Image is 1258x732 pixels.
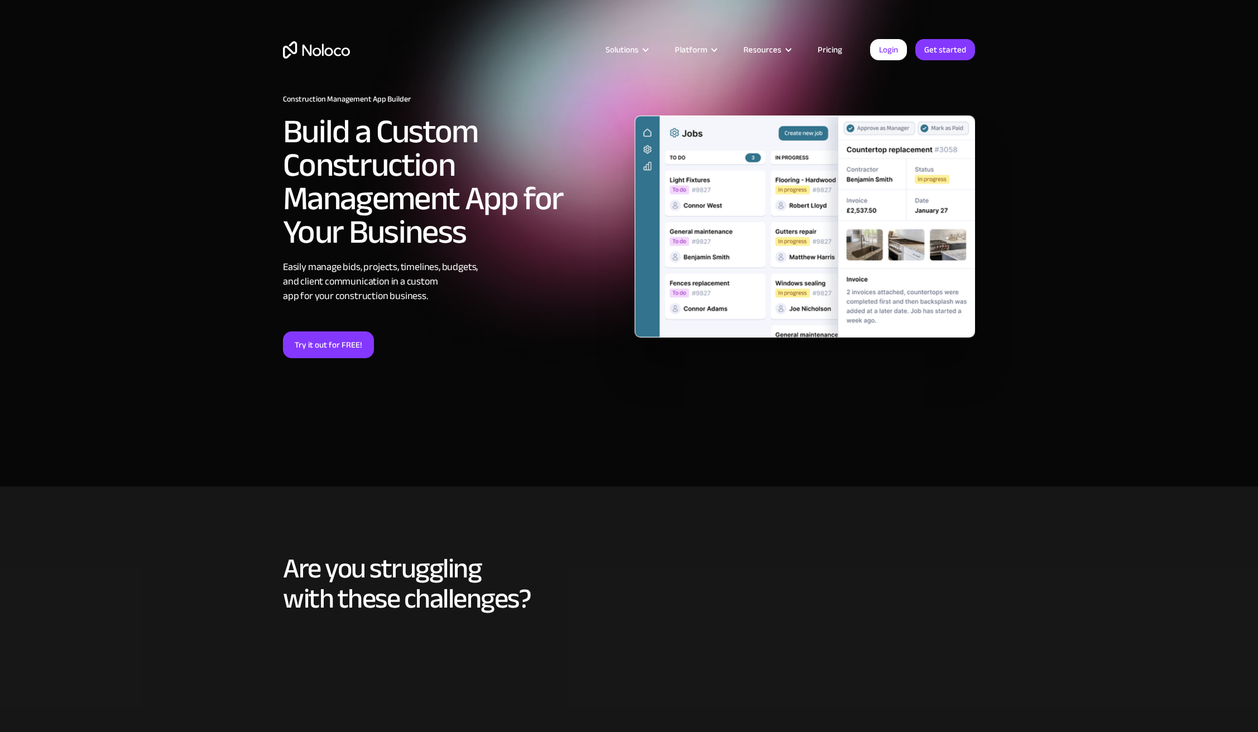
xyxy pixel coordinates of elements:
[283,331,374,358] a: Try it out for FREE!
[283,115,623,249] h2: Build a Custom Construction Management App for Your Business
[804,42,856,57] a: Pricing
[283,260,623,304] div: Easily manage bids, projects, timelines, budgets, and client communication in a custom app for yo...
[870,39,907,60] a: Login
[592,42,661,57] div: Solutions
[915,39,975,60] a: Get started
[675,42,707,57] div: Platform
[743,42,781,57] div: Resources
[283,41,350,59] a: home
[729,42,804,57] div: Resources
[661,42,729,57] div: Platform
[606,42,638,57] div: Solutions
[283,553,975,614] h2: Are you struggling with these challenges?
